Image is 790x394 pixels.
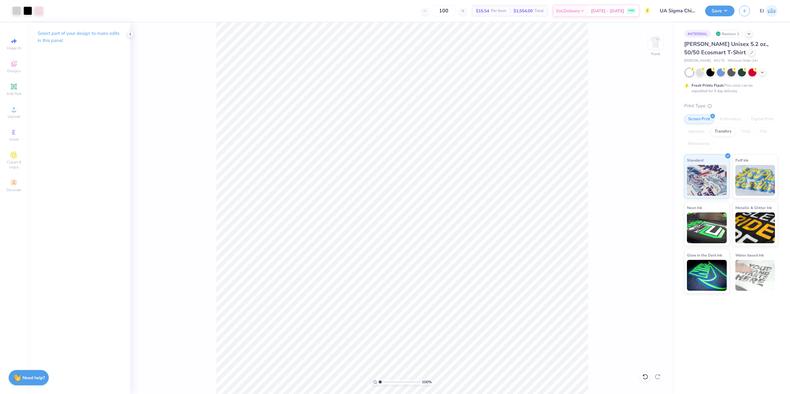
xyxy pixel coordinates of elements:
span: Minimum Order: 24 + [728,58,759,64]
span: Total [534,8,544,14]
span: Upload [8,114,20,119]
img: Standard [687,165,727,196]
img: Metallic & Glitter Ink [735,212,775,243]
span: Neon Ink [687,204,702,211]
span: Add Text [6,91,21,96]
span: 100 % [422,379,432,385]
span: $1,554.00 [513,8,533,14]
div: Revision 3 [714,30,742,38]
span: Puff Ink [735,157,748,163]
span: FREE [628,9,634,13]
strong: Need help? [23,375,45,381]
button: Save [705,6,734,16]
div: Foil [756,127,771,136]
img: Front [649,36,662,48]
img: Water based Ink [735,260,775,291]
span: EJ [760,7,764,14]
div: Embroidery [716,115,745,124]
input: – – [432,5,456,16]
span: Designs [7,68,21,73]
span: # 5170 [714,58,725,64]
span: Water based Ink [735,252,764,258]
img: Puff Ink [735,165,775,196]
span: [DATE] - [DATE] [591,8,624,14]
p: Select part of your design to make edits in this panel [38,30,120,44]
span: Standard [687,157,703,163]
span: Glow in the Dark Ink [687,252,722,258]
span: Clipart & logos [3,160,25,170]
span: Decorate [6,187,21,192]
img: Edgardo Jr [766,5,778,17]
input: Untitled Design [655,5,701,17]
div: This color can be expedited for 5 day delivery. [692,83,767,94]
strong: Fresh Prints Flash: [692,83,724,88]
div: Applique [684,127,709,136]
div: Screen Print [684,115,714,124]
span: Per Item [491,8,506,14]
img: Glow in the Dark Ink [687,260,727,291]
div: Digital Print [747,115,777,124]
span: [PERSON_NAME] Unisex 5.2 oz., 50/50 Ecosmart T-Shirt [684,40,768,56]
span: $15.54 [476,8,489,14]
img: Neon Ink [687,212,727,243]
div: Front [651,51,660,57]
span: Greek [9,137,19,142]
span: Image AI [7,46,21,51]
div: # 479059AL [684,30,711,38]
div: Transfers [711,127,735,136]
a: EJ [760,5,778,17]
span: [PERSON_NAME] [684,58,711,64]
div: Vinyl [737,127,755,136]
span: Metallic & Glitter Ink [735,204,772,211]
div: Rhinestones [684,139,714,149]
span: Est. Delivery [556,8,580,14]
div: Print Type [684,102,778,109]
